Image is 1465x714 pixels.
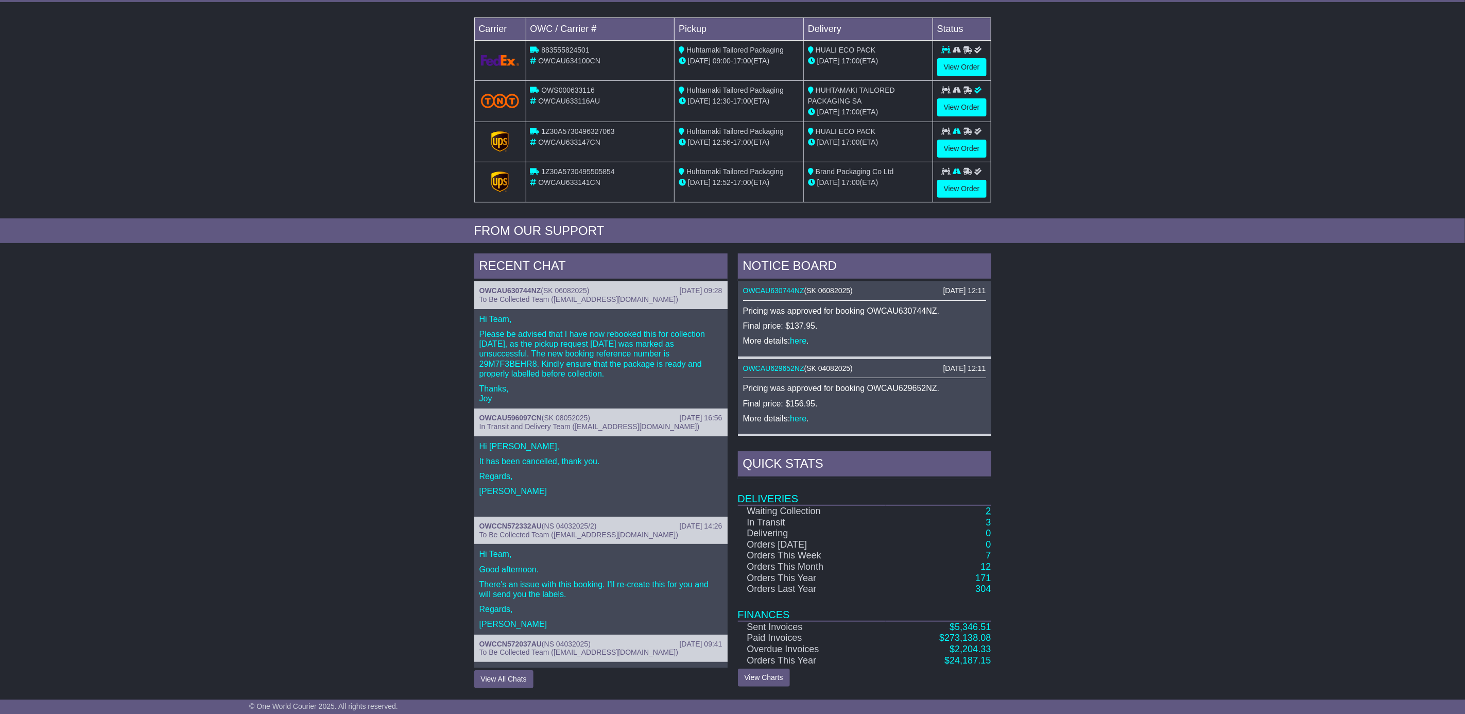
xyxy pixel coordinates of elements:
span: 12:56 [713,138,731,146]
img: TNT_Domestic.png [481,94,520,108]
span: 273,138.08 [944,633,991,643]
span: 24,187.15 [950,655,991,666]
span: Huhtamaki Tailored Packaging [686,127,784,135]
div: NOTICE BOARD [738,253,991,281]
a: here [790,414,806,423]
p: More details: . [743,336,986,346]
span: OWS000633116 [541,86,595,94]
span: To Be Collected Team ([EMAIL_ADDRESS][DOMAIN_NAME]) [479,531,678,539]
span: [DATE] [688,138,711,146]
span: 12:30 [713,97,731,105]
div: (ETA) [808,177,928,188]
span: [DATE] [688,97,711,105]
a: $5,346.51 [950,622,991,632]
span: 17:00 [842,57,860,65]
span: 2,204.33 [955,644,991,654]
a: OWCAU630744NZ [479,286,541,295]
p: Hi [PERSON_NAME], [479,441,722,451]
td: Sent Invoices [738,621,886,633]
span: [DATE] [817,138,840,146]
span: In Transit and Delivery Team ([EMAIL_ADDRESS][DOMAIN_NAME]) [479,422,700,431]
p: Please be advised that I have now rebooked this for collection [DATE], as the pickup request [DAT... [479,329,722,379]
span: 17:00 [842,138,860,146]
p: [PERSON_NAME] [479,486,722,496]
span: SK 04082025 [806,364,850,372]
span: OWCAU633141CN [538,178,600,186]
p: It has been cancelled, thank you. [479,456,722,466]
p: Regards, [479,604,722,614]
td: Pickup [675,18,804,40]
span: 12:52 [713,178,731,186]
td: Waiting Collection [738,505,886,517]
div: - (ETA) [679,56,799,66]
span: SK 06082025 [543,286,587,295]
div: ( ) [743,286,986,295]
span: To Be Collected Team ([EMAIL_ADDRESS][DOMAIN_NAME]) [479,295,678,303]
div: (ETA) [808,107,928,117]
p: More details: . [743,414,986,423]
span: [DATE] [817,178,840,186]
p: Pricing was approved for booking OWCAU629652NZ. [743,383,986,393]
p: Final price: $156.95. [743,399,986,409]
td: Orders This Year [738,573,886,584]
a: View Order [937,98,987,116]
span: OWCAU633147CN [538,138,600,146]
td: Paid Invoices [738,633,886,644]
a: OWCCN572037AU [479,640,542,648]
span: OWCAU633116AU [538,97,600,105]
td: Carrier [474,18,526,40]
span: Huhtamaki Tailored Packaging [686,86,784,94]
span: 17:00 [842,178,860,186]
div: Quick Stats [738,451,991,479]
a: OWCAU630744NZ [743,286,804,295]
span: 17:00 [733,57,751,65]
span: SK 08052025 [544,414,588,422]
img: GetCarrierServiceLogo [491,131,509,152]
span: NS 04032025 [544,640,589,648]
a: 2 [986,506,991,516]
a: $273,138.08 [939,633,991,643]
a: here [790,336,806,345]
td: Finances [738,595,991,621]
p: Thanks, Joy [479,384,722,403]
a: OWCAU629652NZ [743,364,804,372]
td: In Transit [738,517,886,529]
div: [DATE] 14:26 [679,522,722,531]
div: [DATE] 16:56 [679,414,722,422]
td: Delivery [803,18,933,40]
span: 1Z30A5730495505854 [541,167,614,176]
span: [DATE] [817,57,840,65]
div: ( ) [479,640,722,649]
div: ( ) [743,364,986,373]
img: GetCarrierServiceLogo [491,172,509,192]
div: [DATE] 09:28 [679,286,722,295]
span: Huhtamaki Tailored Packaging [686,167,784,176]
div: [DATE] 12:11 [943,286,986,295]
span: [DATE] [817,108,840,116]
p: Hi Team, [479,314,722,324]
span: HUALI ECO PACK [816,46,875,54]
a: OWCCN572332AU [479,522,542,530]
p: [PERSON_NAME] [479,619,722,629]
span: 5,346.51 [955,622,991,632]
span: NS 04032025/2 [544,522,594,530]
a: 304 [975,584,991,594]
p: Good afternoon. [479,565,722,574]
td: Orders Last Year [738,584,886,595]
div: ( ) [479,522,722,531]
span: [DATE] [688,178,711,186]
span: 17:00 [733,138,751,146]
span: 17:00 [733,178,751,186]
span: [DATE] [688,57,711,65]
a: $24,187.15 [944,655,991,666]
p: Regards, [479,471,722,481]
div: RECENT CHAT [474,253,728,281]
span: 883555824501 [541,46,589,54]
div: (ETA) [808,56,928,66]
a: View Order [937,140,987,158]
span: 17:00 [733,97,751,105]
a: 0 [986,539,991,550]
span: 1Z30A5730496327063 [541,127,614,135]
a: View Order [937,58,987,76]
span: 09:00 [713,57,731,65]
